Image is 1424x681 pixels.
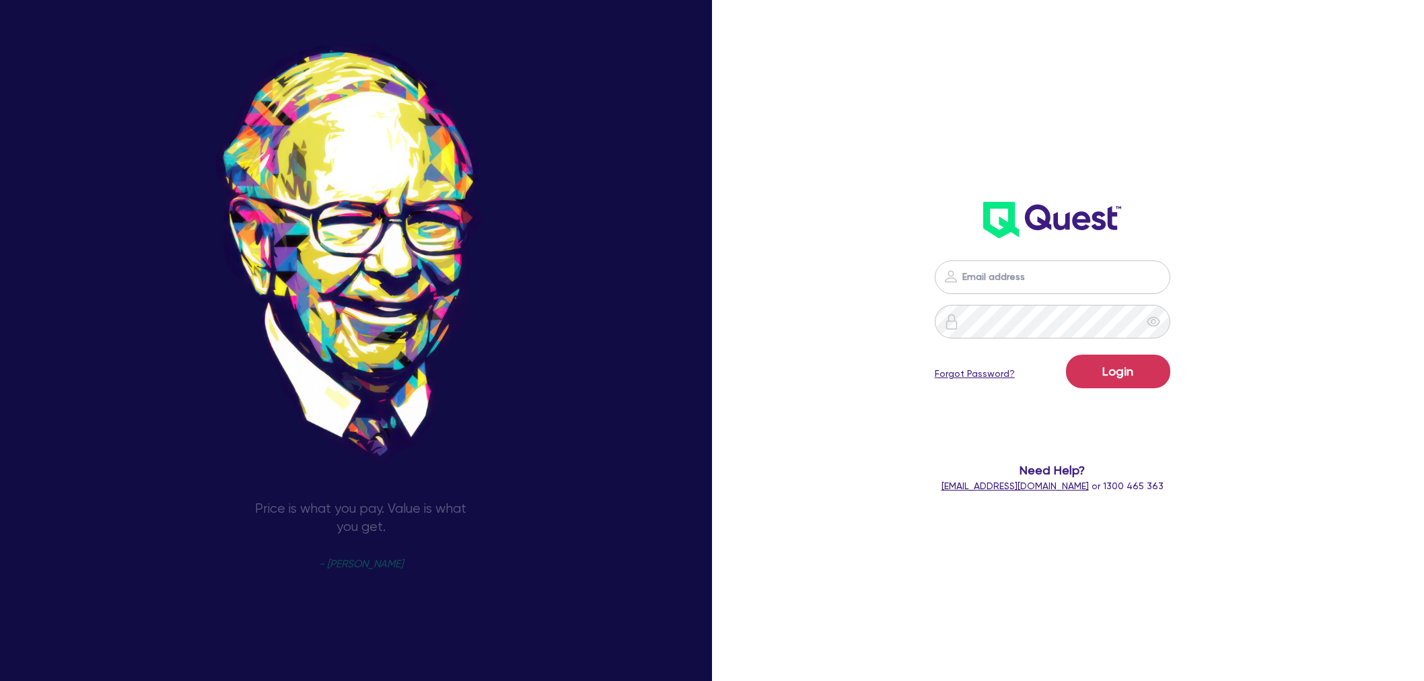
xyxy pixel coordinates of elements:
span: or 1300 465 363 [941,480,1164,491]
span: Need Help? [859,461,1246,479]
a: Forgot Password? [935,367,1015,381]
input: Email address [935,260,1170,294]
button: Login [1066,355,1170,388]
img: icon-password [943,268,959,285]
span: - [PERSON_NAME] [319,559,403,569]
span: eye [1147,315,1160,328]
img: wH2k97JdezQIQAAAABJRU5ErkJggg== [983,202,1121,238]
img: icon-password [944,314,960,330]
a: [EMAIL_ADDRESS][DOMAIN_NAME] [941,480,1089,491]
